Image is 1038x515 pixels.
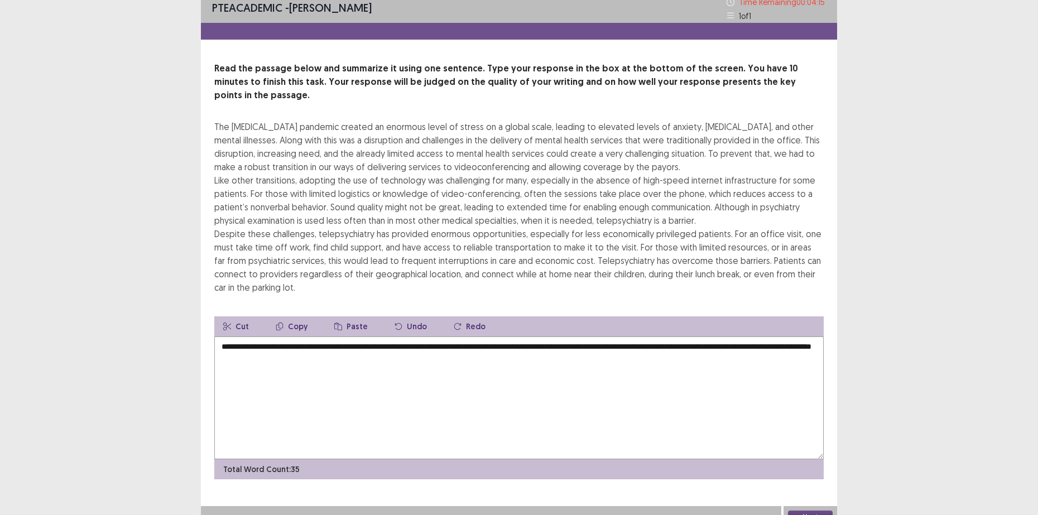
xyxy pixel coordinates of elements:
button: Undo [386,316,436,336]
button: Redo [445,316,494,336]
p: Read the passage below and summarize it using one sentence. Type your response in the box at the ... [214,62,824,102]
span: PTE academic [212,1,282,15]
button: Copy [267,316,316,336]
button: Paste [325,316,377,336]
button: Cut [214,316,258,336]
div: The [MEDICAL_DATA] pandemic created an enormous level of stress on a global scale, leading to ele... [214,120,824,294]
p: Total Word Count: 35 [223,464,300,475]
p: 1 of 1 [739,10,751,22]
